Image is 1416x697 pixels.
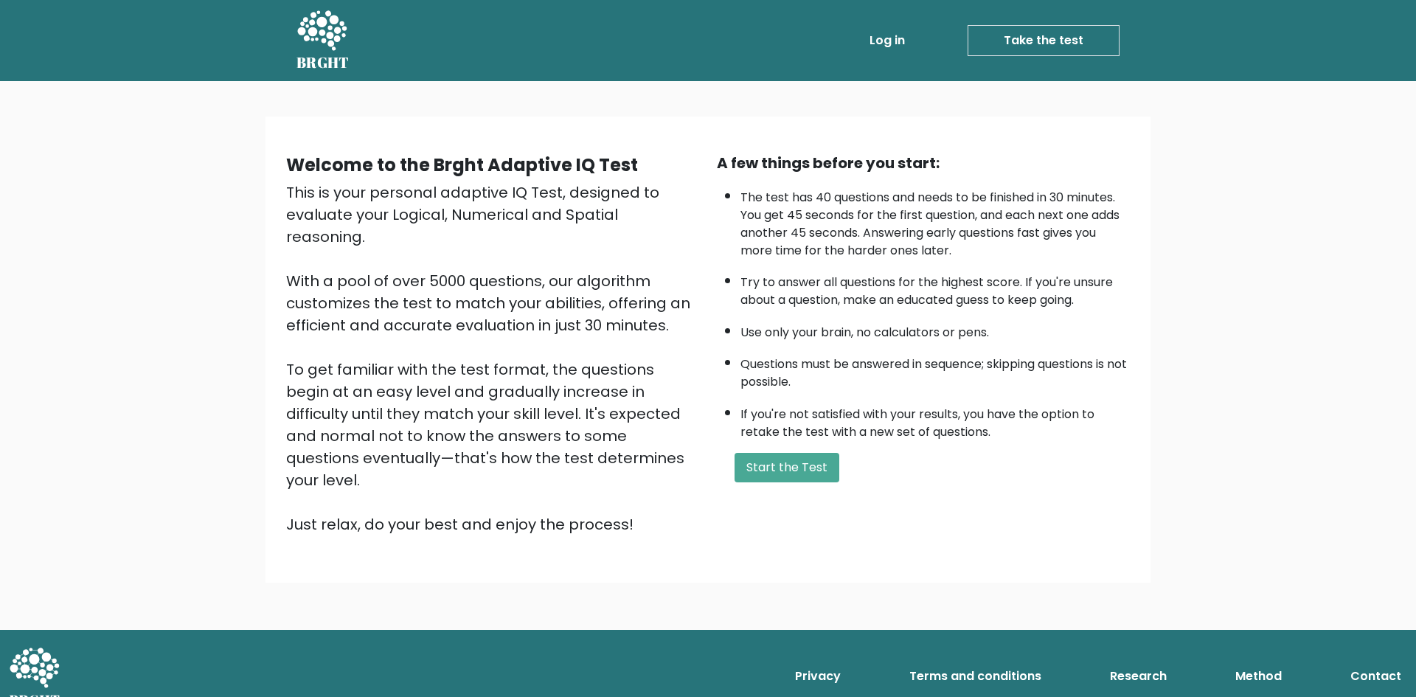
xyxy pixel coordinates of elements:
[789,662,847,691] a: Privacy
[1344,662,1407,691] a: Contact
[735,453,839,482] button: Start the Test
[286,153,638,177] b: Welcome to the Brght Adaptive IQ Test
[296,6,350,75] a: BRGHT
[740,316,1130,341] li: Use only your brain, no calculators or pens.
[740,181,1130,260] li: The test has 40 questions and needs to be finished in 30 minutes. You get 45 seconds for the firs...
[1229,662,1288,691] a: Method
[1104,662,1173,691] a: Research
[968,25,1120,56] a: Take the test
[903,662,1047,691] a: Terms and conditions
[717,152,1130,174] div: A few things before you start:
[740,266,1130,309] li: Try to answer all questions for the highest score. If you're unsure about a question, make an edu...
[864,26,911,55] a: Log in
[740,398,1130,441] li: If you're not satisfied with your results, you have the option to retake the test with a new set ...
[286,181,699,535] div: This is your personal adaptive IQ Test, designed to evaluate your Logical, Numerical and Spatial ...
[296,54,350,72] h5: BRGHT
[740,348,1130,391] li: Questions must be answered in sequence; skipping questions is not possible.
